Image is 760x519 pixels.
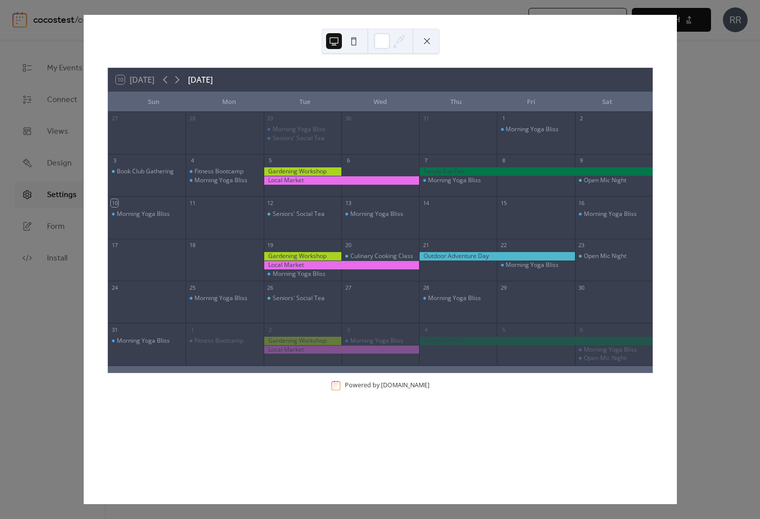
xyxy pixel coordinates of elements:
[584,176,626,185] div: Open Mic Night
[186,337,263,345] div: Fitness Bootcamp
[111,284,118,291] div: 24
[186,167,263,176] div: Fitness Bootcamp
[341,210,419,218] div: Morning Yoga Bliss
[341,337,419,345] div: Morning Yoga Bliss
[264,261,420,269] div: Local Market
[344,284,352,291] div: 27
[350,210,403,218] div: Morning Yoga Bliss
[344,242,352,249] div: 20
[418,92,494,112] div: Thu
[422,199,429,207] div: 14
[189,242,196,249] div: 18
[500,242,507,249] div: 22
[111,326,118,333] div: 31
[506,125,559,134] div: Morning Yoga Bliss
[584,346,637,354] div: Morning Yoga Bliss
[189,199,196,207] div: 11
[189,284,196,291] div: 25
[341,252,419,260] div: Culinary Cooking Class
[569,92,645,112] div: Sat
[342,92,418,112] div: Wed
[344,199,352,207] div: 13
[267,242,274,249] div: 19
[264,167,341,176] div: Gardening Workshop
[111,115,118,122] div: 27
[264,210,341,218] div: Seniors' Social Tea
[267,326,274,333] div: 2
[578,326,585,333] div: 6
[575,252,653,260] div: Open Mic Night
[497,261,574,269] div: Morning Yoga Bliss
[422,157,429,164] div: 7
[500,157,507,164] div: 8
[264,337,341,345] div: Gardening Workshop
[116,92,191,112] div: Sun
[419,252,575,260] div: Outdoor Adventure Day
[584,252,626,260] div: Open Mic Night
[194,337,243,345] div: Fitness Bootcamp
[500,326,507,333] div: 5
[264,134,341,143] div: Seniors' Social Tea
[111,157,118,164] div: 3
[428,294,481,303] div: Morning Yoga Bliss
[575,346,653,354] div: Morning Yoga Bliss
[273,294,325,303] div: Seniors' Social Tea
[117,337,170,345] div: Morning Yoga Bliss
[111,242,118,249] div: 17
[267,115,274,122] div: 29
[264,346,420,354] div: Local Market
[350,337,403,345] div: Morning Yoga Bliss
[575,354,653,363] div: Open Mic Night
[186,294,263,303] div: Morning Yoga Bliss
[344,326,352,333] div: 3
[264,294,341,303] div: Seniors' Social Tea
[267,199,274,207] div: 12
[381,381,429,390] a: [DOMAIN_NAME]
[267,157,274,164] div: 5
[186,176,263,185] div: Morning Yoga Bliss
[578,284,585,291] div: 30
[108,167,186,176] div: Book Club Gathering
[500,284,507,291] div: 29
[584,210,637,218] div: Morning Yoga Bliss
[273,210,325,218] div: Seniors' Social Tea
[419,337,653,345] div: Family Fun Fair
[578,115,585,122] div: 2
[506,261,559,269] div: Morning Yoga Bliss
[117,167,174,176] div: Book Club Gathering
[497,125,574,134] div: Morning Yoga Bliss
[419,167,653,176] div: Family Fun Fair
[264,176,420,185] div: Local Market
[267,284,274,291] div: 26
[578,199,585,207] div: 16
[111,199,118,207] div: 10
[345,381,429,390] div: Powered by
[189,115,196,122] div: 28
[108,210,186,218] div: Morning Yoga Bliss
[584,354,626,363] div: Open Mic Night
[422,242,429,249] div: 21
[428,176,481,185] div: Morning Yoga Bliss
[500,115,507,122] div: 1
[578,242,585,249] div: 23
[189,326,196,333] div: 1
[273,270,326,278] div: Morning Yoga Bliss
[575,176,653,185] div: Open Mic Night
[500,199,507,207] div: 15
[194,167,243,176] div: Fitness Bootcamp
[117,210,170,218] div: Morning Yoga Bliss
[191,92,267,112] div: Mon
[264,270,341,278] div: Morning Yoga Bliss
[422,326,429,333] div: 4
[108,337,186,345] div: Morning Yoga Bliss
[264,125,341,134] div: Morning Yoga Bliss
[264,252,341,260] div: Gardening Workshop
[194,294,247,303] div: Morning Yoga Bliss
[267,92,342,112] div: Tue
[419,176,497,185] div: Morning Yoga Bliss
[419,294,497,303] div: Morning Yoga Bliss
[422,115,429,122] div: 31
[188,74,213,86] div: [DATE]
[575,210,653,218] div: Morning Yoga Bliss
[422,284,429,291] div: 28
